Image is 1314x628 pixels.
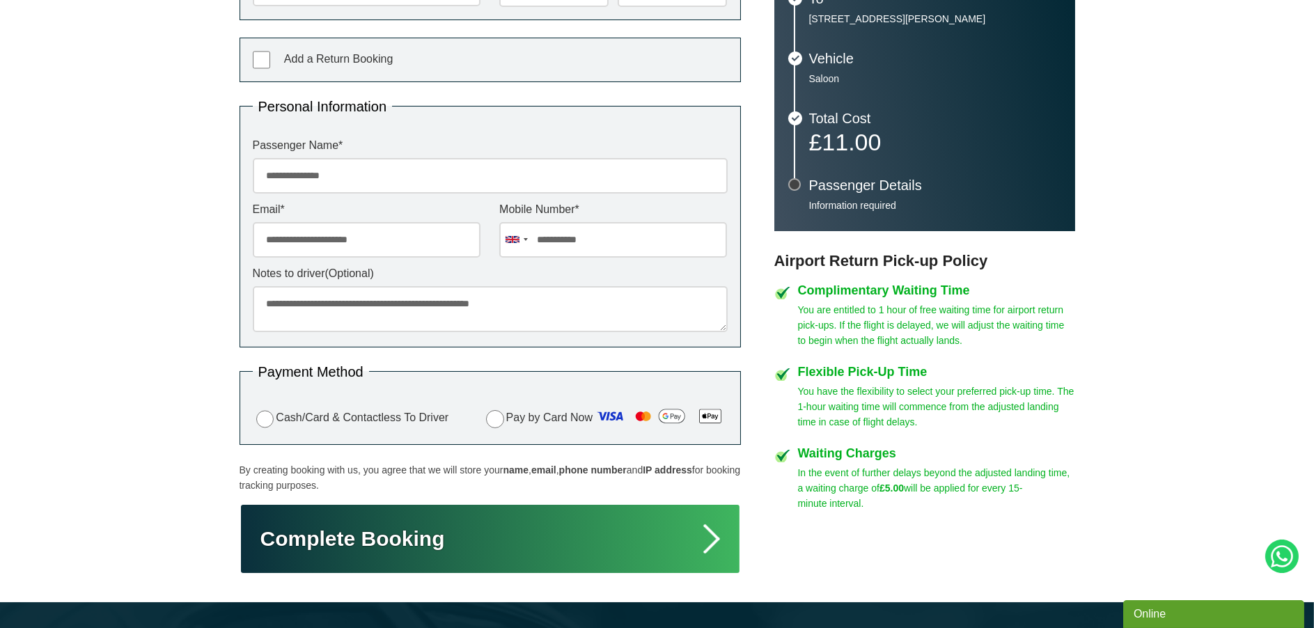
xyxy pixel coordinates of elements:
strong: phone number [559,464,627,476]
label: Email [253,204,480,215]
div: United Kingdom: +44 [500,223,532,257]
label: Pay by Card Now [483,405,728,432]
iframe: chat widget [1123,597,1307,628]
p: By creating booking with us, you agree that we will store your , , and for booking tracking purpo... [240,462,741,493]
p: £ [809,132,1061,152]
h3: Passenger Details [809,178,1061,192]
span: Add a Return Booking [284,53,393,65]
strong: IP address [643,464,692,476]
input: Cash/Card & Contactless To Driver [256,410,274,428]
input: Pay by Card Now [486,410,504,428]
legend: Payment Method [253,365,369,379]
p: You are entitled to 1 hour of free waiting time for airport return pick-ups. If the flight is del... [798,302,1075,348]
h3: Airport Return Pick-up Policy [774,252,1075,270]
strong: name [503,464,529,476]
p: Information required [809,199,1061,212]
span: 11.00 [822,129,881,155]
p: In the event of further delays beyond the adjusted landing time, a waiting charge of will be appl... [798,465,1075,511]
input: Add a Return Booking [253,51,271,69]
strong: email [531,464,556,476]
strong: £5.00 [879,482,904,494]
p: You have the flexibility to select your preferred pick-up time. The 1-hour waiting time will comm... [798,384,1075,430]
h4: Complimentary Waiting Time [798,284,1075,297]
p: [STREET_ADDRESS][PERSON_NAME] [809,13,1061,25]
label: Notes to driver [253,268,728,279]
legend: Personal Information [253,100,393,113]
label: Mobile Number [499,204,727,215]
h3: Vehicle [809,52,1061,65]
label: Cash/Card & Contactless To Driver [253,408,449,428]
label: Passenger Name [253,140,728,151]
h4: Flexible Pick-Up Time [798,366,1075,378]
button: Complete Booking [240,503,741,574]
h4: Waiting Charges [798,447,1075,460]
span: (Optional) [325,267,374,279]
p: Saloon [809,72,1061,85]
h3: Total Cost [809,111,1061,125]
